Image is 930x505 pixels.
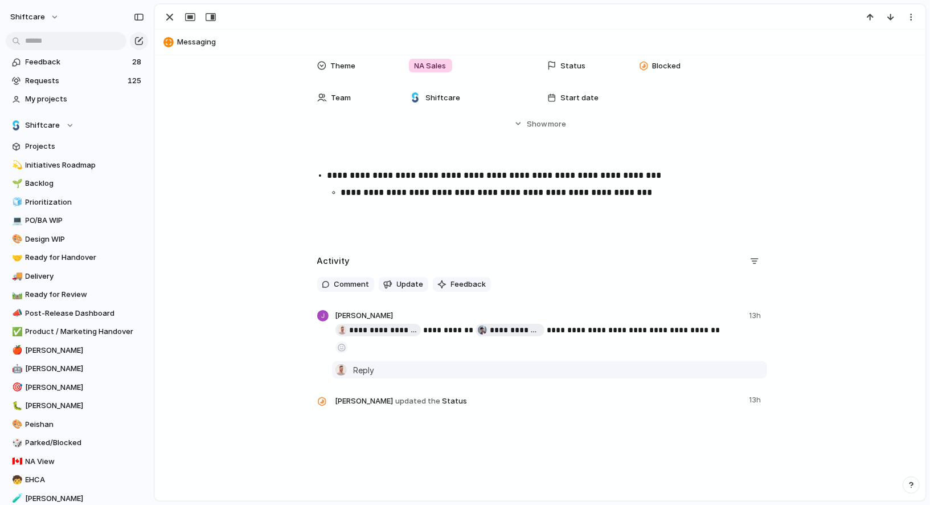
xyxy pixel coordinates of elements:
div: 🎯 [12,381,20,394]
button: 🤝 [10,252,22,263]
span: Prioritization [26,197,144,208]
button: 🛤️ [10,289,22,300]
a: 🎨Design WIP [6,231,148,248]
div: 🤖 [12,363,20,376]
a: 🇨🇦NA View [6,453,148,470]
button: 🎲 [10,437,22,449]
a: 🍎[PERSON_NAME] [6,342,148,359]
button: 🎯 [10,382,22,393]
button: 🐛 [10,400,22,412]
button: Shiftcare [6,117,148,134]
span: Post-Release Dashboard [26,308,144,319]
div: 📣 [12,307,20,320]
span: Ready for Handover [26,252,144,263]
div: 🎨 [12,418,20,431]
a: 💻PO/BA WIP [6,212,148,229]
a: ✅Product / Marketing Handover [6,323,148,340]
button: 📣 [10,308,22,319]
a: 🧊Prioritization [6,194,148,211]
span: more [548,119,566,130]
span: EHCA [26,474,144,486]
button: 🍎 [10,345,22,356]
span: Design WIP [26,234,144,245]
span: Shiftcare [26,120,60,131]
span: [PERSON_NAME] [335,396,394,407]
span: 13h [749,310,764,321]
button: 🚚 [10,271,22,282]
span: Initiatives Roadmap [26,160,144,171]
div: 🤖[PERSON_NAME] [6,360,148,377]
span: Status [561,60,586,72]
span: [PERSON_NAME] [26,363,144,374]
a: 🎲Parked/Blocked [6,434,148,451]
span: [PERSON_NAME] [26,345,144,356]
a: 💫Initiatives Roadmap [6,157,148,174]
span: Status [335,392,743,408]
span: 13h [749,392,764,406]
button: 🇨🇦 [10,456,22,467]
span: Projects [26,141,144,152]
div: 🚚 [12,270,20,283]
button: 🎨 [10,234,22,245]
button: Messaging [160,33,920,51]
button: ✅ [10,326,22,337]
span: Start date [561,92,599,104]
span: Team [331,92,351,104]
span: 125 [128,75,144,87]
button: Comment [317,277,374,292]
a: 🐛[PERSON_NAME] [6,397,148,414]
span: Reply [354,364,375,376]
div: 🧪 [12,492,20,505]
span: [PERSON_NAME] [26,493,144,504]
a: Requests125 [6,72,148,89]
button: 🌱 [10,178,22,189]
button: Update [379,277,428,292]
span: shiftcare [10,11,45,23]
span: Backlog [26,178,144,189]
span: PO/BA WIP [26,215,144,226]
div: 📣Post-Release Dashboard [6,305,148,322]
span: Shiftcare [426,92,461,104]
div: 🇨🇦 [12,455,20,468]
a: My projects [6,91,148,108]
button: 🧪 [10,493,22,504]
button: 🧒 [10,474,22,486]
span: Product / Marketing Handover [26,326,144,337]
span: [PERSON_NAME] [26,400,144,412]
span: Comment [334,279,370,290]
div: 🤝 [12,251,20,264]
div: 🛤️Ready for Review [6,286,148,303]
a: Feedback28 [6,54,148,71]
div: 🎲 [12,437,20,450]
span: updated the [395,396,440,407]
a: 🧒EHCA [6,471,148,488]
span: Blocked [652,60,681,72]
button: 🧊 [10,197,22,208]
a: 🤝Ready for Handover [6,249,148,266]
button: 💫 [10,160,22,171]
span: Peishan [26,419,144,430]
div: 🍎 [12,344,20,357]
a: 🎨Peishan [6,416,148,433]
span: Messaging [177,36,920,48]
span: Delivery [26,271,144,282]
div: ✅ [12,325,20,339]
div: 🌱Backlog [6,175,148,192]
span: Feedback [26,56,129,68]
div: 🐛 [12,400,20,413]
a: Projects [6,138,148,155]
button: shiftcare [5,8,65,26]
span: 28 [132,56,144,68]
div: 🎨 [12,233,20,246]
button: 💻 [10,215,22,226]
span: Ready for Review [26,289,144,300]
div: 🧒 [12,474,20,487]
